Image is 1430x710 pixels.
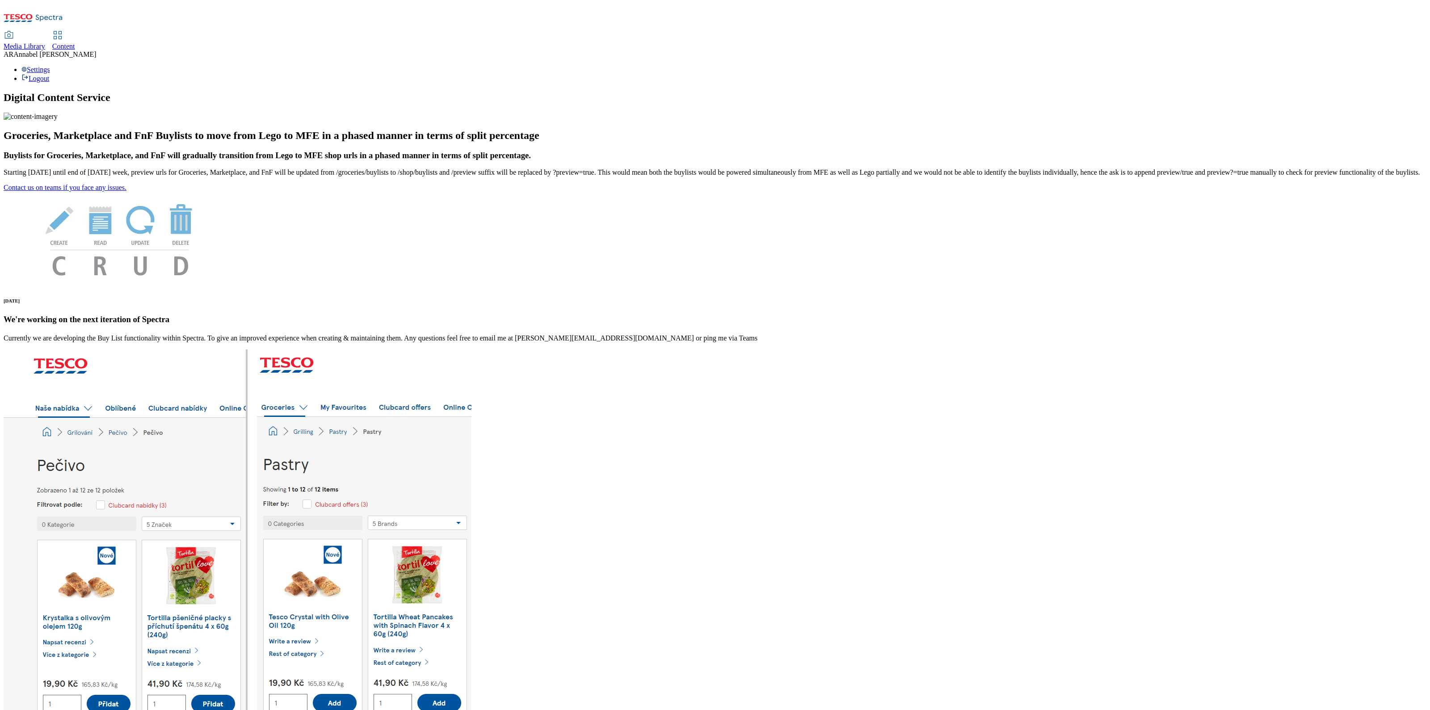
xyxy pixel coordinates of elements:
[4,192,236,285] img: News Image
[4,315,1426,324] h3: We're working on the next iteration of Spectra
[4,168,1426,176] p: Starting [DATE] until end of [DATE] week, preview urls for Groceries, Marketplace, and FnF will b...
[21,75,49,82] a: Logout
[4,298,1426,303] h6: [DATE]
[4,32,45,50] a: Media Library
[4,151,1426,160] h3: Buylists for Groceries, Marketplace, and FnF will gradually transition from Lego to MFE shop urls...
[21,66,50,73] a: Settings
[52,32,75,50] a: Content
[4,42,45,50] span: Media Library
[13,50,96,58] span: Annabel [PERSON_NAME]
[4,50,13,58] span: AR
[4,130,1426,142] h2: Groceries, Marketplace and FnF Buylists to move from Lego to MFE in a phased manner in terms of s...
[4,92,1426,104] h1: Digital Content Service
[52,42,75,50] span: Content
[4,113,58,121] img: content-imagery
[4,184,126,191] a: Contact us on teams if you face any issues.
[4,334,1426,342] p: Currently we are developing the Buy List functionality within Spectra. To give an improved experi...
